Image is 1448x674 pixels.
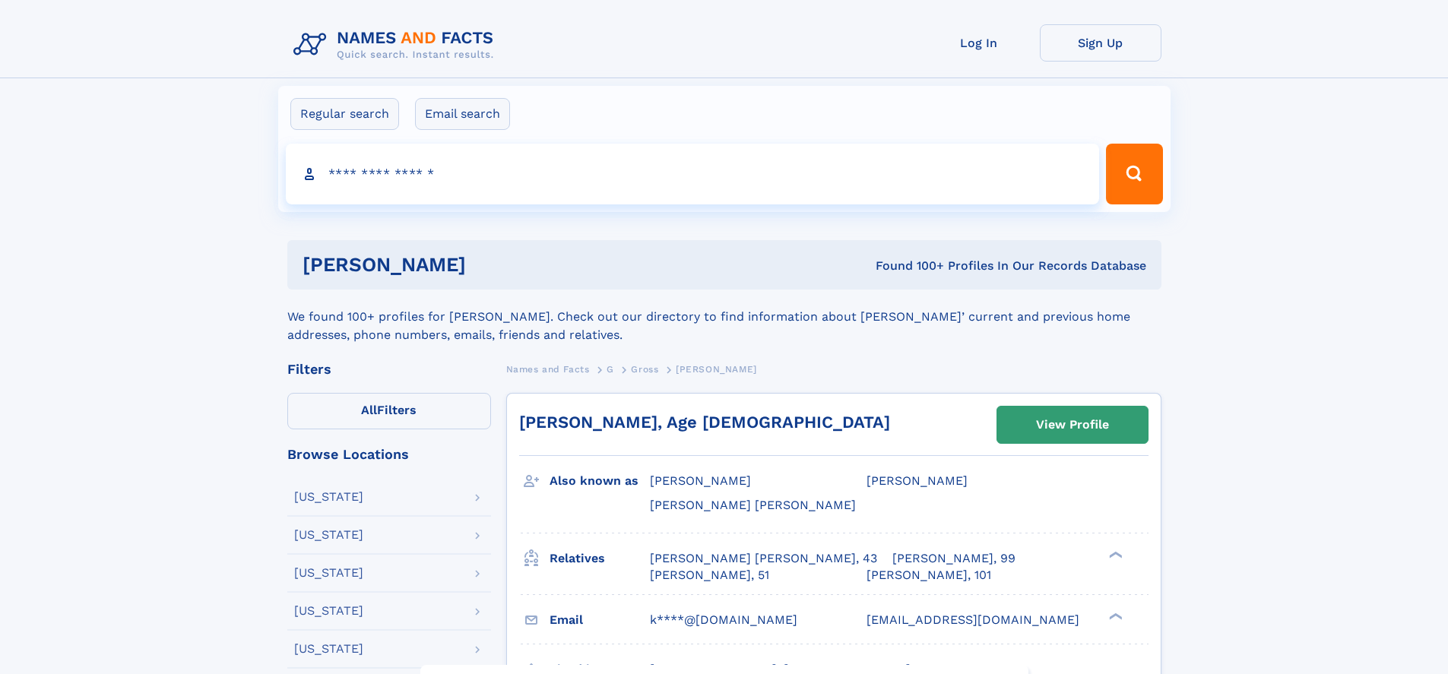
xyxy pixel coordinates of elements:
input: search input [286,144,1100,204]
span: [PERSON_NAME] [676,364,757,375]
a: [PERSON_NAME], Age [DEMOGRAPHIC_DATA] [519,413,890,432]
span: [PERSON_NAME] [650,473,751,488]
img: Logo Names and Facts [287,24,506,65]
h3: Relatives [550,546,650,571]
div: [US_STATE] [294,643,363,655]
span: All [361,403,377,417]
span: [PERSON_NAME] [867,473,968,488]
label: Filters [287,393,491,429]
a: View Profile [997,407,1148,443]
div: Found 100+ Profiles In Our Records Database [670,258,1146,274]
div: We found 100+ profiles for [PERSON_NAME]. Check out our directory to find information about [PERS... [287,290,1161,344]
span: G [607,364,614,375]
a: [PERSON_NAME], 99 [892,550,1016,567]
h3: Email [550,607,650,633]
a: Gross [631,359,658,378]
span: Gross [631,364,658,375]
a: [PERSON_NAME] [PERSON_NAME], 43 [650,550,877,567]
div: ❯ [1105,611,1123,621]
div: [US_STATE] [294,529,363,541]
div: [US_STATE] [294,567,363,579]
a: G [607,359,614,378]
div: View Profile [1036,407,1109,442]
div: Filters [287,362,491,376]
a: [PERSON_NAME], 101 [867,567,991,584]
h1: [PERSON_NAME] [303,255,671,274]
label: Regular search [290,98,399,130]
label: Email search [415,98,510,130]
span: [EMAIL_ADDRESS][DOMAIN_NAME] [867,612,1079,627]
a: Sign Up [1040,24,1161,62]
div: [US_STATE] [294,605,363,617]
span: [PERSON_NAME] [PERSON_NAME] [650,498,856,512]
button: Search Button [1106,144,1162,204]
a: Log In [918,24,1040,62]
div: Browse Locations [287,448,491,461]
a: [PERSON_NAME], 51 [650,567,769,584]
div: ❯ [1105,549,1123,559]
h3: Also known as [550,468,650,494]
div: [US_STATE] [294,491,363,503]
a: Names and Facts [506,359,590,378]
